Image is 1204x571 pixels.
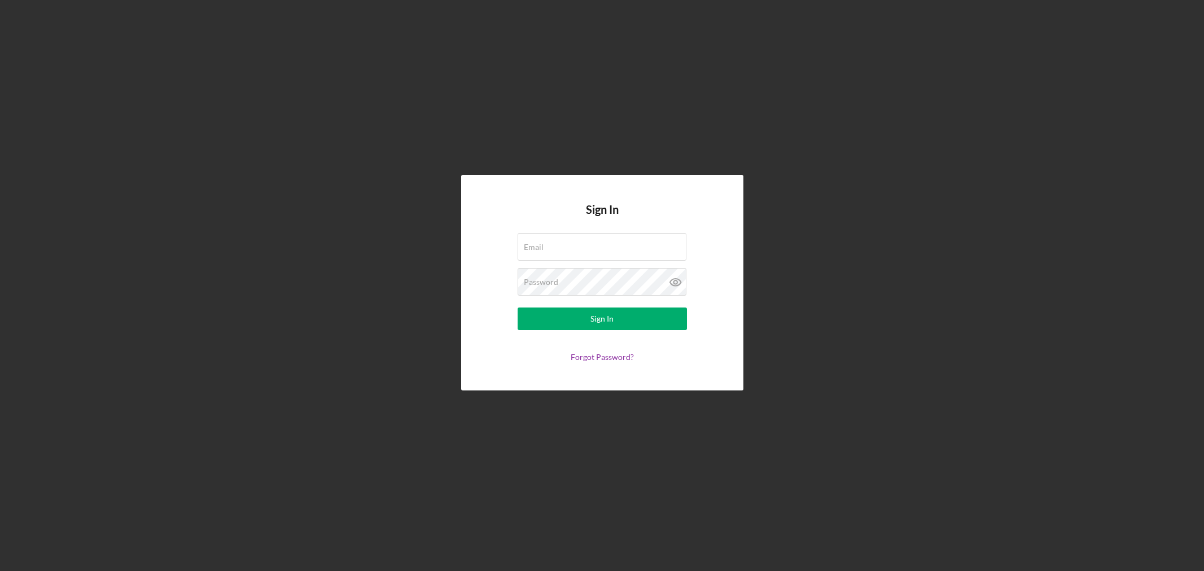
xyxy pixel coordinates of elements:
label: Password [524,278,558,287]
button: Sign In [518,308,687,330]
a: Forgot Password? [571,352,634,362]
h4: Sign In [586,203,619,233]
label: Email [524,243,544,252]
div: Sign In [590,308,614,330]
